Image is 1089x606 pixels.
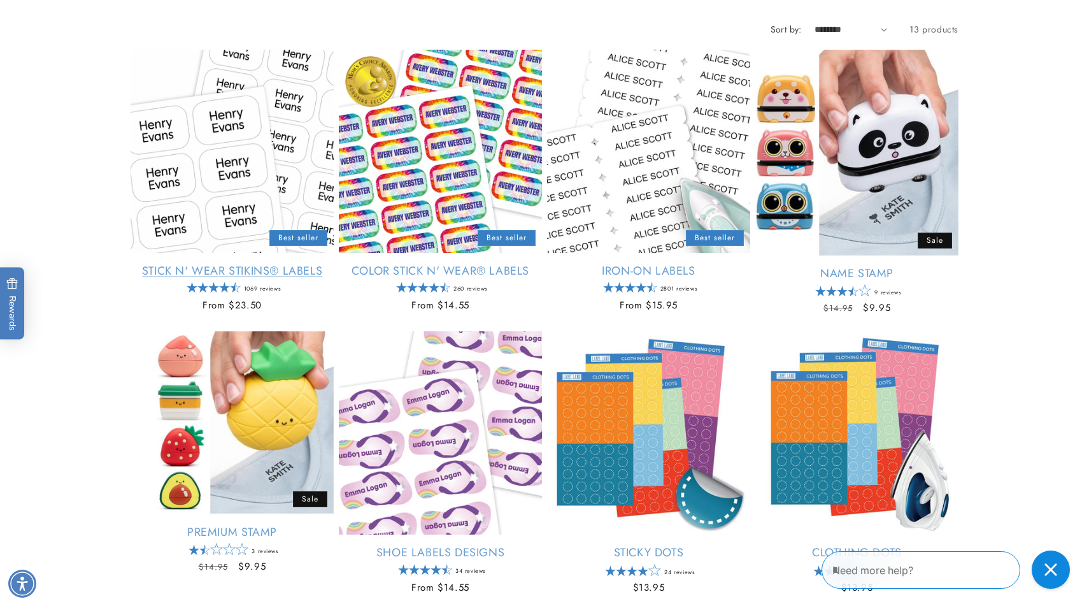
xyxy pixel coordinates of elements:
[909,23,958,36] span: 13 products
[131,264,334,278] a: Stick N' Wear Stikins® Labels
[8,570,36,598] div: Accessibility Menu
[6,277,18,330] span: Rewards
[547,545,750,560] a: Sticky Dots
[771,23,802,36] label: Sort by:
[131,525,334,540] a: Premium Stamp
[755,545,958,560] a: Clothing Dots
[339,545,542,560] a: Shoe Labels Designs
[822,546,1076,593] iframe: Gorgias Floating Chat
[755,266,958,281] a: Name Stamp
[10,504,161,542] iframe: Sign Up via Text for Offers
[339,264,542,278] a: Color Stick N' Wear® Labels
[547,264,750,278] a: Iron-On Labels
